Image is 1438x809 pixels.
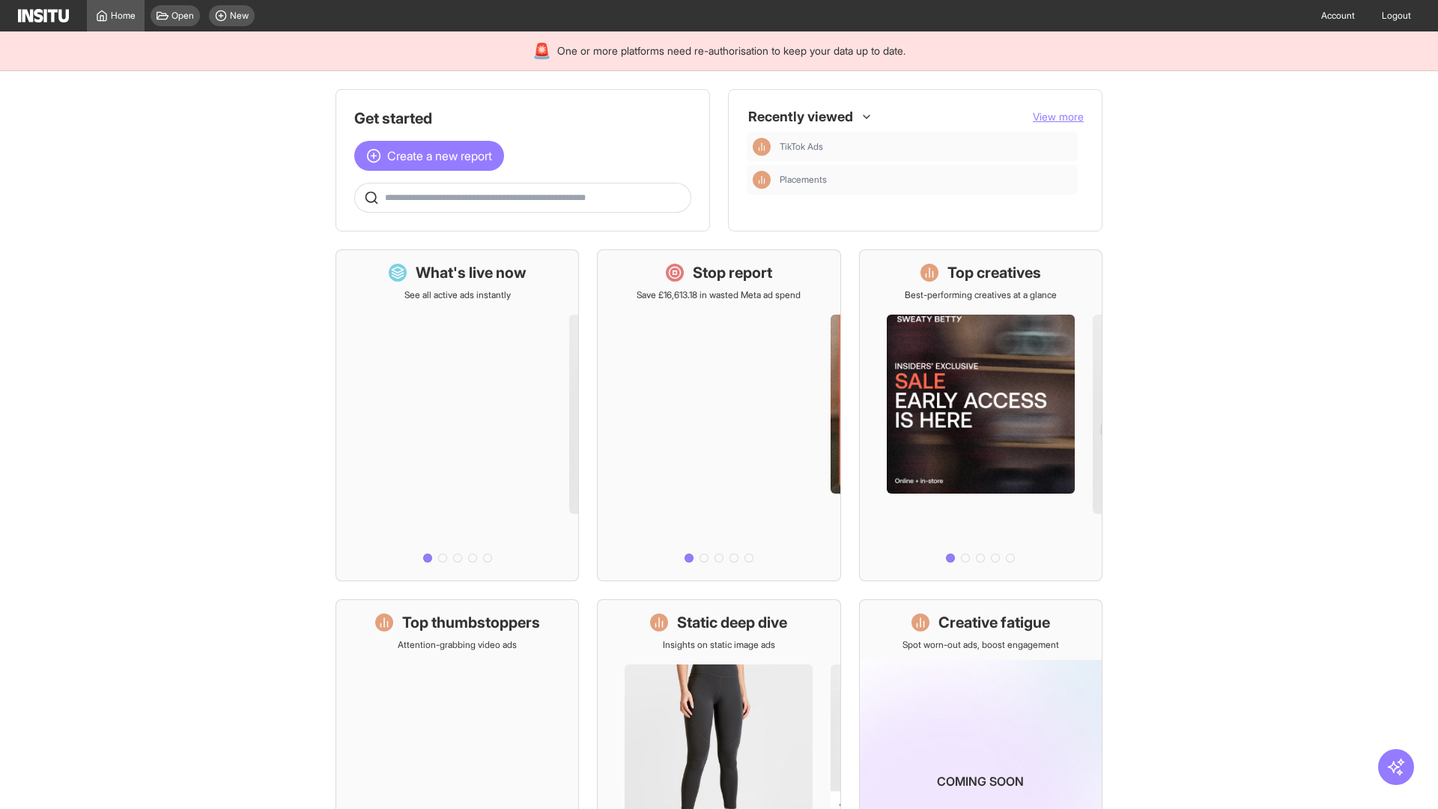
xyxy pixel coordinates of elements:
p: Best-performing creatives at a glance [905,289,1057,301]
span: One or more platforms need re-authorisation to keep your data up to date. [557,43,905,58]
p: Attention-grabbing video ads [398,639,517,651]
h1: Top creatives [947,262,1041,283]
span: TikTok Ads [780,141,1072,153]
h1: What's live now [416,262,527,283]
span: TikTok Ads [780,141,823,153]
p: Save £16,613.18 in wasted Meta ad spend [637,289,801,301]
img: Logo [18,9,69,22]
span: Create a new report [387,147,492,165]
a: Top creativesBest-performing creatives at a glance [859,249,1102,581]
h1: Stop report [693,262,772,283]
h1: Get started [354,108,691,129]
a: What's live nowSee all active ads instantly [336,249,579,581]
button: Create a new report [354,141,504,171]
p: Insights on static image ads [663,639,775,651]
span: Open [172,10,194,22]
span: Placements [780,174,827,186]
button: View more [1033,109,1084,124]
div: Insights [753,138,771,156]
h1: Top thumbstoppers [402,612,540,633]
span: Placements [780,174,1072,186]
span: New [230,10,249,22]
div: 🚨 [533,40,551,61]
p: See all active ads instantly [404,289,511,301]
a: Stop reportSave £16,613.18 in wasted Meta ad spend [597,249,840,581]
span: View more [1033,110,1084,123]
span: Home [111,10,136,22]
h1: Static deep dive [677,612,787,633]
div: Insights [753,171,771,189]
